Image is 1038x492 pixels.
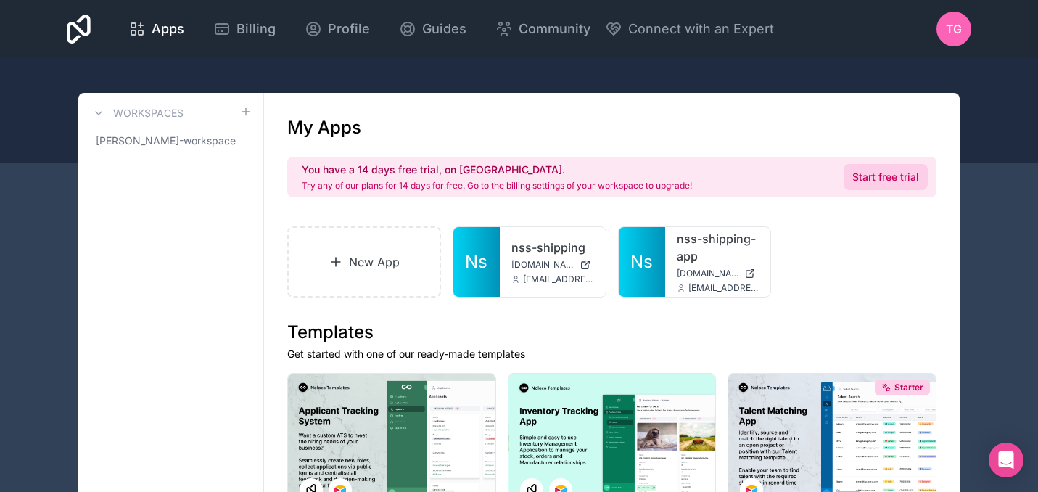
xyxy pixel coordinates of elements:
[511,259,594,271] a: [DOMAIN_NAME]
[519,19,590,39] span: Community
[328,19,370,39] span: Profile
[287,321,936,344] h1: Templates
[844,164,928,190] a: Start free trial
[90,104,184,122] a: Workspaces
[236,19,276,39] span: Billing
[302,180,692,192] p: Try any of our plans for 14 days for free. Go to the billing settings of your workspace to upgrade!
[677,268,759,279] a: [DOMAIN_NAME]
[453,227,500,297] a: Ns
[688,282,759,294] span: [EMAIL_ADDRESS][DOMAIN_NAME]
[677,230,759,265] a: nss-shipping-app
[677,268,739,279] span: [DOMAIN_NAME]
[422,19,466,39] span: Guides
[287,116,361,139] h1: My Apps
[523,274,594,285] span: [EMAIL_ADDRESS][DOMAIN_NAME]
[90,128,252,154] a: [PERSON_NAME]-workspace
[293,13,382,45] a: Profile
[465,250,487,274] span: Ns
[96,134,236,148] span: [PERSON_NAME]-workspace
[946,20,962,38] span: TG
[894,382,923,393] span: Starter
[287,347,936,361] p: Get started with one of our ready-made templates
[117,13,196,45] a: Apps
[511,239,594,256] a: nss-shipping
[287,226,441,298] a: New App
[484,13,602,45] a: Community
[511,259,574,271] span: [DOMAIN_NAME]
[989,443,1023,477] div: Open Intercom Messenger
[202,13,287,45] a: Billing
[630,250,653,274] span: Ns
[628,19,774,39] span: Connect with an Expert
[113,106,184,120] h3: Workspaces
[152,19,184,39] span: Apps
[302,163,692,177] h2: You have a 14 days free trial, on [GEOGRAPHIC_DATA].
[605,19,774,39] button: Connect with an Expert
[387,13,478,45] a: Guides
[619,227,665,297] a: Ns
